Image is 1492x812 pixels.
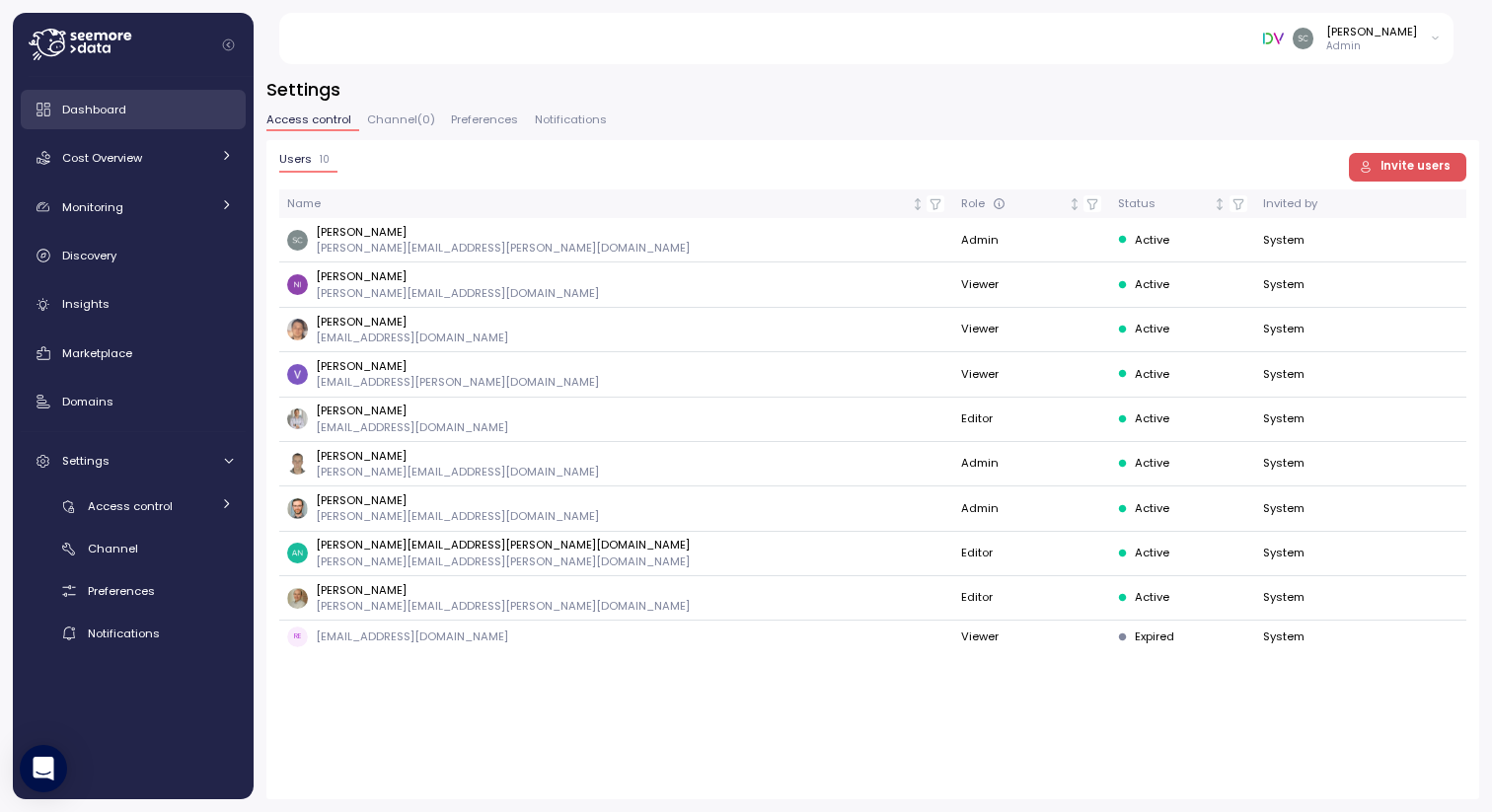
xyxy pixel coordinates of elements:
[1263,195,1360,213] div: Invited by
[1255,442,1369,486] td: System
[451,114,518,125] span: Preferences
[287,588,308,609] img: ACg8ocJLFc-pjywiG7Qv7guoYM5kF95g_4nfTRUUms7vI1tv7BnIb9QB=s96-c
[62,345,132,361] span: Marketplace
[279,189,953,218] th: NameNot sorted
[316,419,508,435] p: [EMAIL_ADDRESS][DOMAIN_NAME]
[1255,262,1369,307] td: System
[21,187,246,227] a: Monitoring
[62,394,113,409] span: Domains
[1135,276,1169,294] span: Active
[952,532,1109,576] td: Editor
[62,248,116,263] span: Discovery
[316,374,599,390] p: [EMAIL_ADDRESS][PERSON_NAME][DOMAIN_NAME]
[1255,218,1369,262] td: System
[1109,189,1255,218] th: StatusNot sorted
[88,498,173,514] span: Access control
[21,490,246,523] a: Access control
[21,138,246,178] a: Cost Overview
[287,453,308,474] img: ACg8ocLOne5ZKYXZ-IHo1dQWuN3r_Y3wg9KyJzsOvvSigbp4ocx7pCjw=s96-c
[535,114,607,125] span: Notifications
[316,554,690,569] p: [PERSON_NAME][EMAIL_ADDRESS][PERSON_NAME][DOMAIN_NAME]
[1118,195,1211,213] div: Status
[1135,545,1169,562] span: Active
[320,153,330,167] p: 10
[1068,197,1082,211] div: Not sorted
[316,285,599,301] p: [PERSON_NAME][EMAIL_ADDRESS][DOMAIN_NAME]
[952,189,1109,218] th: RoleNot sorted
[266,114,351,125] span: Access control
[1255,532,1369,576] td: System
[1135,366,1169,384] span: Active
[1213,197,1227,211] div: Not sorted
[21,90,246,129] a: Dashboard
[316,224,690,240] p: [PERSON_NAME]
[1135,232,1169,250] span: Active
[62,150,142,166] span: Cost Overview
[287,319,308,339] img: ACg8ocJOzmu5e5aB4DP4rDvv_TJHXDn6WHU2HISPgKiiUcUCcDfPL8Vf=s96-c
[1255,621,1369,653] td: System
[316,537,690,553] p: [PERSON_NAME][EMAIL_ADDRESS][PERSON_NAME][DOMAIN_NAME]
[1326,24,1417,39] div: [PERSON_NAME]
[62,102,126,117] span: Dashboard
[952,262,1109,307] td: Viewer
[287,230,308,251] img: aa475a409c0d5350e50f2cda6c864df2
[287,498,308,519] img: ACg8ocJ9zybASqDvOBQr9pq-ai4p0DUkq_BRgm-A8AyKiFMznVppuIj4=s96-c
[21,236,246,275] a: Discovery
[287,627,308,647] span: RE
[316,628,508,644] p: [EMAIL_ADDRESS][DOMAIN_NAME]
[21,533,246,565] a: Channel
[316,330,508,345] p: [EMAIL_ADDRESS][DOMAIN_NAME]
[1135,589,1169,607] span: Active
[279,154,312,165] span: Users
[1135,410,1169,428] span: Active
[1263,28,1284,48] img: 6791f8edfa6a2c9608b219b1.PNG
[316,508,599,524] p: [PERSON_NAME][EMAIL_ADDRESS][DOMAIN_NAME]
[287,274,308,295] img: aa5bc15c2af7a8687bb201f861f8e68b
[88,626,160,641] span: Notifications
[287,195,908,213] div: Name
[1135,455,1169,473] span: Active
[1135,500,1169,518] span: Active
[88,583,155,599] span: Preferences
[21,618,246,650] a: Notifications
[21,441,246,480] a: Settings
[21,285,246,325] a: Insights
[1135,321,1169,338] span: Active
[21,333,246,373] a: Marketplace
[316,448,599,464] p: [PERSON_NAME]
[952,218,1109,262] td: Admin
[316,268,599,284] p: [PERSON_NAME]
[316,314,508,330] p: [PERSON_NAME]
[952,352,1109,397] td: Viewer
[952,308,1109,352] td: Viewer
[1293,28,1313,48] img: aa475a409c0d5350e50f2cda6c864df2
[266,77,1479,102] h3: Settings
[952,398,1109,442] td: Editor
[961,195,1065,213] div: Role
[1255,576,1369,621] td: System
[316,598,690,614] p: [PERSON_NAME][EMAIL_ADDRESS][PERSON_NAME][DOMAIN_NAME]
[21,575,246,608] a: Preferences
[20,745,67,792] div: Open Intercom Messenger
[911,197,925,211] div: Not sorted
[367,114,435,125] span: Channel ( 0 )
[287,408,308,429] img: ACg8ocISChrpTZA06Xj3rSgpOkcNEA_J8OWVmvejYhYzzHMKwY0pJgRsGg=s96-c
[316,403,508,418] p: [PERSON_NAME]
[216,37,241,52] button: Collapse navigation
[62,453,110,469] span: Settings
[88,541,138,556] span: Channel
[952,486,1109,531] td: Admin
[1380,154,1451,181] span: Invite users
[952,576,1109,621] td: Editor
[62,199,123,215] span: Monitoring
[287,543,308,563] img: 561d756679a04cc7760ac6b7703845ab
[952,621,1109,653] td: Viewer
[316,582,690,598] p: [PERSON_NAME]
[62,296,110,312] span: Insights
[316,464,599,480] p: [PERSON_NAME][EMAIL_ADDRESS][DOMAIN_NAME]
[1255,486,1369,531] td: System
[1326,39,1417,53] p: Admin
[287,364,308,385] img: ACg8ocITeqhb57Q-WvxRKXoNcAtSD8r80mJvnQQyNmUjcrbGPEicFQ=s96-c
[316,240,690,256] p: [PERSON_NAME][EMAIL_ADDRESS][PERSON_NAME][DOMAIN_NAME]
[21,382,246,421] a: Domains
